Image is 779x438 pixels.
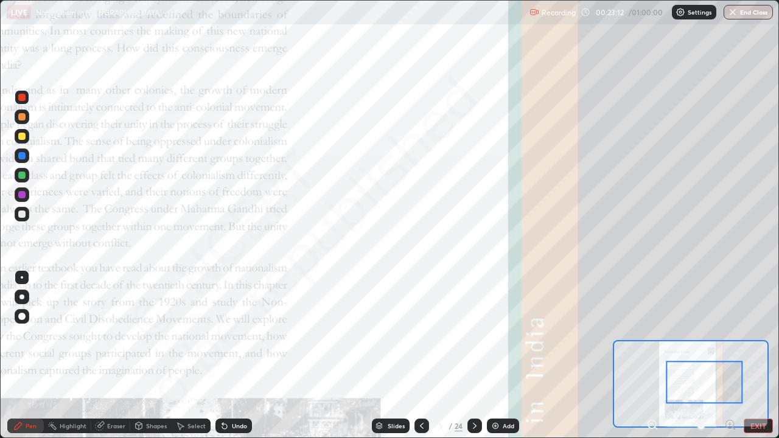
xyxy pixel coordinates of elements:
[36,7,178,17] p: Nationalism in [GEOGRAPHIC_DATA] - 03
[542,8,576,17] p: Recording
[60,423,86,429] div: Highlight
[728,7,738,17] img: end-class-cross
[449,422,452,429] div: /
[688,9,711,15] p: Settings
[26,423,37,429] div: Pen
[11,7,27,17] p: LIVE
[455,420,463,431] div: 24
[744,419,773,433] button: EXIT
[676,7,685,17] img: class-settings-icons
[146,423,167,429] div: Shapes
[107,423,125,429] div: Eraser
[529,7,539,17] img: recording.375f2c34.svg
[724,5,773,19] button: End Class
[434,422,446,429] div: 3
[388,423,405,429] div: Slides
[503,423,514,429] div: Add
[232,423,247,429] div: Undo
[187,423,206,429] div: Select
[491,421,500,431] img: add-slide-button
